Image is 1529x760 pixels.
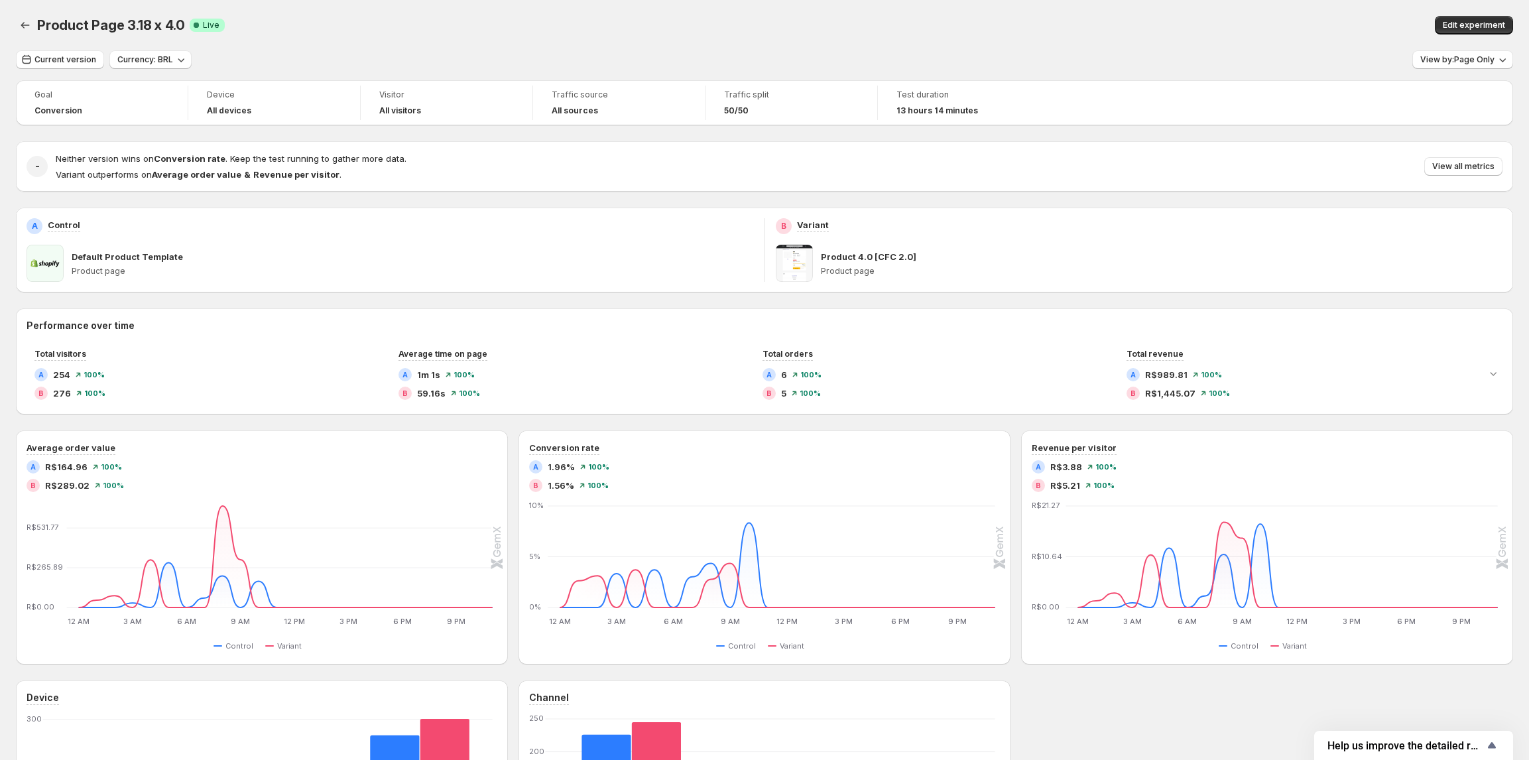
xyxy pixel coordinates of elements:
span: Product Page 3.18 x 4.0 [37,17,184,33]
span: 100 % [84,371,105,379]
button: Expand chart [1484,364,1502,383]
button: Control [716,638,761,654]
span: R$5.21 [1050,479,1080,492]
h2: - [35,160,40,173]
text: 3 PM [835,617,853,626]
h2: Performance over time [27,319,1502,332]
text: 6 PM [1397,617,1416,626]
text: 12 PM [284,617,305,626]
h2: B [31,481,36,489]
span: 100 % [454,371,475,379]
span: 100 % [103,481,124,489]
span: 100 % [459,389,480,397]
text: R$10.64 [1032,552,1062,561]
h4: All sources [552,105,598,116]
text: R$531.77 [27,523,58,532]
button: Current version [16,50,104,69]
text: 9 PM [1452,617,1471,626]
span: Live [203,20,219,31]
span: 13 hours 14 minutes [896,105,978,116]
h2: A [31,463,36,471]
h3: Conversion rate [529,441,599,454]
text: 6 AM [177,617,196,626]
h2: A [32,221,38,231]
span: 100 % [800,371,822,379]
p: Product page [72,266,754,277]
text: 9 PM [447,617,465,626]
span: Edit experiment [1443,20,1505,31]
button: Variant [768,638,810,654]
h3: Revenue per visitor [1032,441,1117,454]
h2: B [402,389,408,397]
text: 12 PM [1286,617,1308,626]
span: Variant [780,641,804,651]
h4: All visitors [379,105,421,116]
span: Traffic source [552,90,686,100]
strong: Average order value [152,169,241,180]
a: Traffic sourceAll sources [552,88,686,117]
h2: B [533,481,538,489]
text: 3 AM [607,617,626,626]
span: Neither version wins on . Keep the test running to gather more data. [56,153,406,164]
button: Currency: BRL [109,50,192,69]
span: 100 % [587,481,609,489]
a: Traffic split50/50 [724,88,859,117]
text: 10% [529,501,544,510]
span: 100 % [1209,389,1230,397]
span: Variant [1282,641,1307,651]
h2: B [781,221,786,231]
text: 300 [27,714,42,724]
text: R$21.27 [1032,501,1060,510]
span: 276 [53,387,71,400]
h3: Average order value [27,441,115,454]
button: Edit experiment [1435,16,1513,34]
button: View by:Page Only [1412,50,1513,69]
button: Control [1219,638,1264,654]
span: 100 % [84,389,105,397]
span: 100 % [1201,371,1222,379]
a: GoalConversion [34,88,169,117]
span: Total orders [763,349,813,359]
span: 100 % [588,463,609,471]
text: 250 [529,714,544,723]
button: Show survey - Help us improve the detailed report for A/B campaigns [1327,737,1500,753]
span: Device [207,90,341,100]
a: Test duration13 hours 14 minutes [896,88,1032,117]
span: Goal [34,90,169,100]
span: Average time on page [398,349,487,359]
span: View by: Page Only [1420,54,1495,65]
a: VisitorAll visitors [379,88,514,117]
text: 12 PM [776,617,798,626]
span: 100 % [800,389,821,397]
button: Back [16,16,34,34]
span: Current version [34,54,96,65]
text: 200 [529,747,544,756]
img: Product 4.0 [CFC 2.0] [776,245,813,282]
span: 1m 1s [417,368,440,381]
text: 6 AM [664,617,683,626]
h2: B [766,389,772,397]
p: Default Product Template [72,250,183,263]
button: Variant [1270,638,1312,654]
text: 0% [529,602,541,611]
img: Default Product Template [27,245,64,282]
span: Test duration [896,90,1032,100]
button: Control [214,638,259,654]
h2: B [1036,481,1041,489]
text: 5% [529,552,540,561]
span: Variant outperforms on . [56,169,341,180]
span: View all metrics [1432,161,1495,172]
h2: A [1131,371,1136,379]
text: 6 AM [1178,617,1197,626]
h2: A [1036,463,1041,471]
span: 100 % [1093,481,1115,489]
p: Control [48,218,80,231]
text: R$265.89 [27,562,63,572]
text: R$0.00 [27,602,54,611]
text: 12 AM [68,617,90,626]
p: Product 4.0 [CFC 2.0] [821,250,916,263]
span: R$3.88 [1050,460,1082,474]
span: 6 [781,368,787,381]
span: 100 % [101,463,122,471]
span: Currency: BRL [117,54,173,65]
